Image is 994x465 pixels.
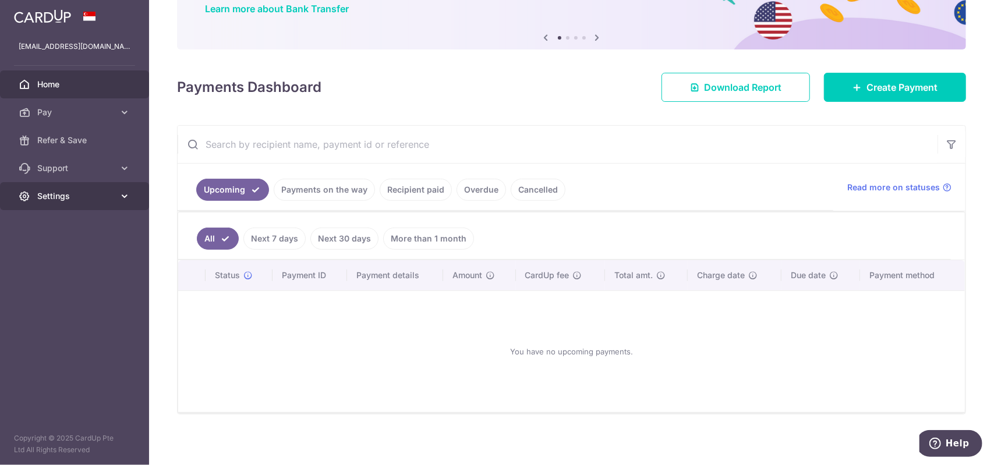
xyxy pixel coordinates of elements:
span: Due date [791,269,826,281]
a: Create Payment [824,73,966,102]
img: CardUp [14,9,71,23]
p: [EMAIL_ADDRESS][DOMAIN_NAME] [19,41,130,52]
span: Create Payment [866,80,938,94]
iframe: Opens a widget where you can find more information [919,430,982,459]
span: Home [37,79,114,90]
a: Learn more about Bank Transfer [205,3,349,15]
a: Overdue [457,179,506,201]
a: Upcoming [196,179,269,201]
span: Settings [37,190,114,202]
a: Recipient paid [380,179,452,201]
span: Pay [37,107,114,118]
a: Read more on statuses [847,182,951,193]
span: Charge date [697,269,745,281]
h4: Payments Dashboard [177,77,321,98]
div: You have no upcoming payments. [192,300,951,403]
th: Payment method [860,260,965,290]
th: Payment details [347,260,444,290]
a: Next 7 days [243,228,306,250]
a: Cancelled [511,179,565,201]
span: CardUp fee [525,269,569,281]
span: Amount [452,269,482,281]
th: Payment ID [273,260,347,290]
a: Download Report [662,73,810,102]
span: Status [215,269,240,281]
a: More than 1 month [383,228,474,250]
span: Download Report [704,80,781,94]
span: Total amt. [614,269,653,281]
input: Search by recipient name, payment id or reference [178,126,938,163]
a: Next 30 days [310,228,379,250]
a: All [197,228,239,250]
span: Support [37,162,114,174]
span: Read more on statuses [847,182,940,193]
a: Payments on the way [274,179,375,201]
span: Refer & Save [37,134,114,146]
